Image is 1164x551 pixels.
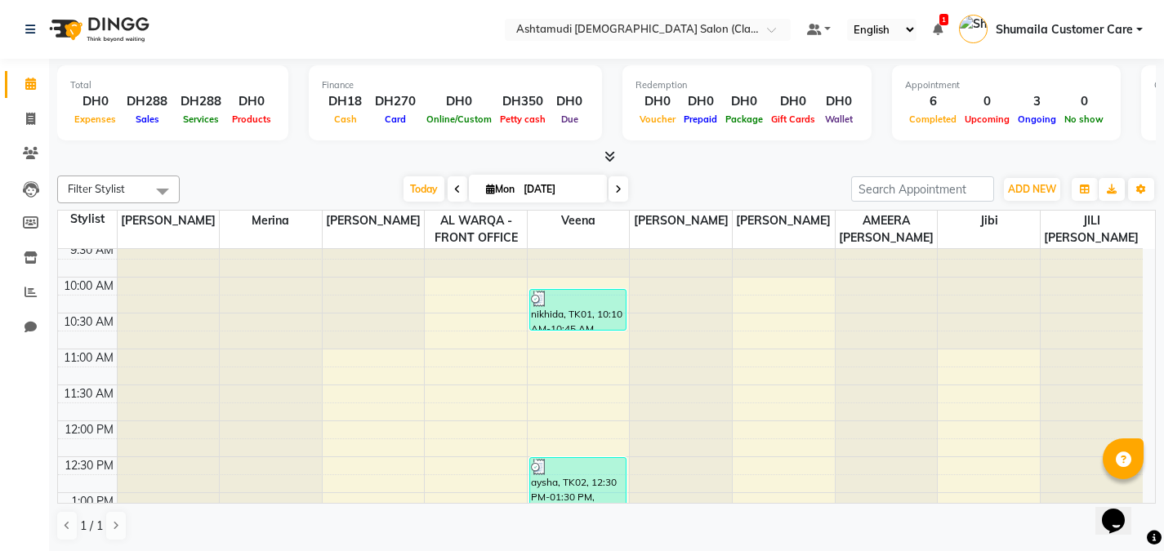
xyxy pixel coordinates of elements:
span: Jibi [938,211,1040,231]
div: 10:00 AM [60,278,117,295]
div: DH350 [496,92,550,111]
span: Completed [905,113,961,125]
div: 9:30 AM [67,242,117,259]
span: 1 [939,14,948,25]
div: DH0 [550,92,589,111]
div: 12:00 PM [61,421,117,438]
div: DH270 [368,92,422,111]
div: Appointment [905,78,1108,92]
span: Petty cash [496,113,550,125]
button: ADD NEW [1004,178,1060,201]
span: JILI [PERSON_NAME] [1041,211,1143,248]
span: Expenses [70,113,120,125]
span: AL WARQA -FRONT OFFICE [425,211,527,248]
span: Products [228,113,275,125]
span: Cash [330,113,361,125]
span: Prepaid [680,113,721,125]
div: 1:00 PM [68,493,117,510]
img: Shumaila Customer Care [959,15,988,43]
span: Filter Stylist [68,182,125,195]
span: Card [381,113,410,125]
div: DH0 [767,92,819,111]
div: DH288 [120,92,174,111]
span: [PERSON_NAME] [118,211,220,231]
div: DH0 [422,92,496,111]
div: 6 [905,92,961,111]
span: Shumaila Customer Care [996,21,1133,38]
div: DH0 [228,92,275,111]
div: DH0 [636,92,680,111]
span: Sales [132,113,163,125]
span: Gift Cards [767,113,819,125]
span: Upcoming [961,113,1014,125]
span: Veena [528,211,630,231]
div: aysha, TK02, 12:30 PM-01:30 PM, Creative Hair Cut [530,458,626,527]
span: Package [721,113,767,125]
span: ADD NEW [1008,183,1056,195]
span: Voucher [636,113,680,125]
span: Due [557,113,582,125]
span: Services [179,113,223,125]
div: 0 [961,92,1014,111]
div: nikhida, TK01, 10:10 AM-10:45 AM, Eyebrow Threading,Upper Lip Threading/Chin Threading [530,290,626,330]
span: Today [404,176,444,202]
div: DH0 [680,92,721,111]
div: 11:00 AM [60,349,117,367]
input: Search Appointment [851,176,994,202]
a: 1 [933,22,943,37]
span: Wallet [821,113,857,125]
div: 12:30 PM [61,457,117,474]
div: Finance [322,78,589,92]
span: No show [1060,113,1108,125]
iframe: chat widget [1095,486,1148,535]
div: Total [70,78,275,92]
div: 0 [1060,92,1108,111]
div: DH288 [174,92,228,111]
div: DH18 [322,92,368,111]
span: Merina [220,211,322,231]
input: 2025-09-01 [519,177,600,202]
span: AMEERA [PERSON_NAME] [836,211,938,248]
div: DH0 [819,92,859,111]
div: DH0 [721,92,767,111]
div: Redemption [636,78,859,92]
span: Ongoing [1014,113,1060,125]
div: DH0 [70,92,120,111]
div: Stylist [58,211,117,228]
span: 1 / 1 [80,518,103,535]
div: 11:30 AM [60,385,117,402]
span: [PERSON_NAME] [733,211,835,231]
span: [PERSON_NAME] [630,211,732,231]
div: 10:30 AM [60,313,117,331]
span: Mon [482,183,519,195]
img: logo [42,7,154,52]
div: 3 [1014,92,1060,111]
span: [PERSON_NAME] [323,211,425,231]
span: Online/Custom [422,113,496,125]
